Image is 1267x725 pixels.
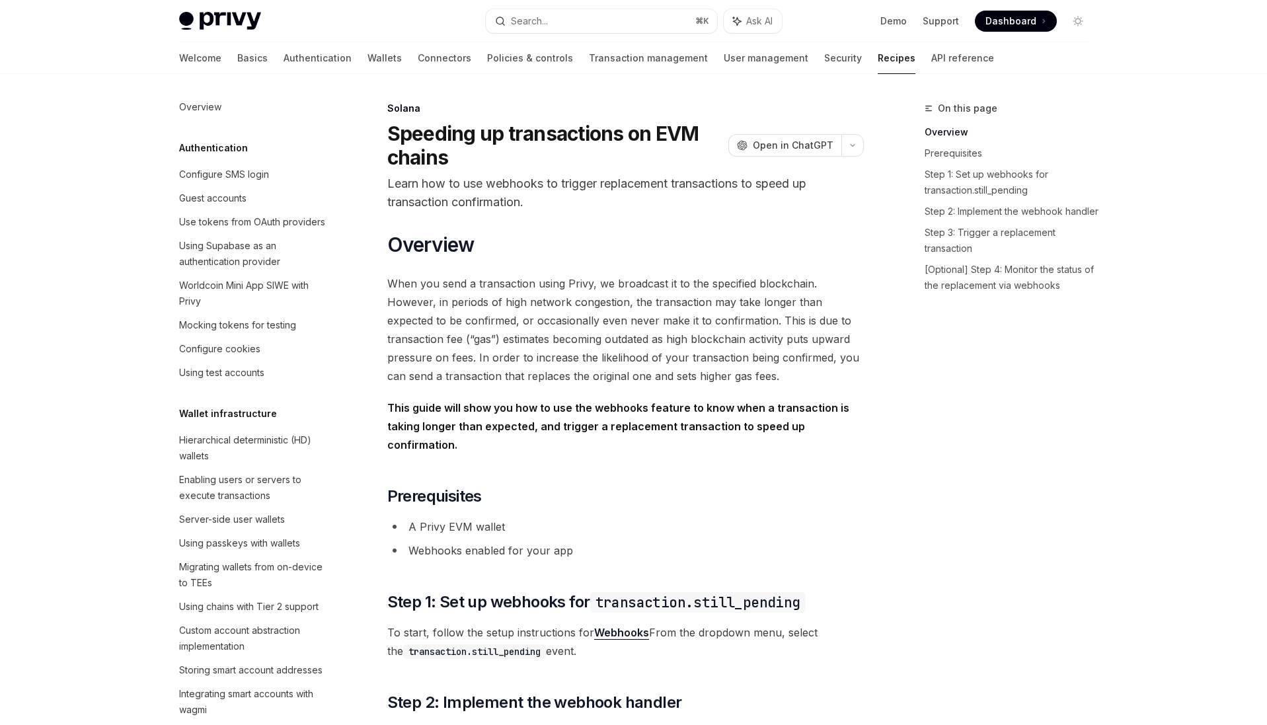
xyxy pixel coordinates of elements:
[724,42,808,74] a: User management
[938,100,997,116] span: On this page
[179,214,325,230] div: Use tokens from OAuth providers
[418,42,471,74] a: Connectors
[169,163,338,186] a: Configure SMS login
[179,662,323,678] div: Storing smart account addresses
[925,201,1099,222] a: Step 2: Implement the webhook handler
[179,42,221,74] a: Welcome
[169,508,338,531] a: Server-side user wallets
[179,99,221,115] div: Overview
[925,122,1099,143] a: Overview
[753,139,833,152] span: Open in ChatGPT
[925,143,1099,164] a: Prerequisites
[169,234,338,274] a: Using Supabase as an authentication provider
[486,9,717,33] button: Search...⌘K
[169,428,338,468] a: Hierarchical deterministic (HD) wallets
[387,692,682,713] span: Step 2: Implement the webhook handler
[169,595,338,619] a: Using chains with Tier 2 support
[695,16,709,26] span: ⌘ K
[169,274,338,313] a: Worldcoin Mini App SIWE with Privy
[179,190,247,206] div: Guest accounts
[511,13,548,29] div: Search...
[387,401,849,451] strong: This guide will show you how to use the webhooks feature to know when a transaction is taking lon...
[931,42,994,74] a: API reference
[824,42,862,74] a: Security
[179,559,330,591] div: Migrating wallets from on-device to TEEs
[367,42,402,74] a: Wallets
[169,682,338,722] a: Integrating smart accounts with wagmi
[179,167,269,182] div: Configure SMS login
[169,555,338,595] a: Migrating wallets from on-device to TEEs
[169,531,338,555] a: Using passkeys with wallets
[169,186,338,210] a: Guest accounts
[169,361,338,385] a: Using test accounts
[387,486,482,507] span: Prerequisites
[387,623,864,660] span: To start, follow the setup instructions for From the dropdown menu, select the event.
[179,432,330,464] div: Hierarchical deterministic (HD) wallets
[487,42,573,74] a: Policies & controls
[179,623,330,654] div: Custom account abstraction implementation
[925,222,1099,259] a: Step 3: Trigger a replacement transaction
[728,134,841,157] button: Open in ChatGPT
[387,174,864,211] p: Learn how to use webhooks to trigger replacement transactions to speed up transaction confirmation.
[590,592,806,613] code: transaction.still_pending
[179,140,248,156] h5: Authentication
[179,317,296,333] div: Mocking tokens for testing
[169,658,338,682] a: Storing smart account addresses
[403,644,546,659] code: transaction.still_pending
[724,9,782,33] button: Ask AI
[925,259,1099,296] a: [Optional] Step 4: Monitor the status of the replacement via webhooks
[284,42,352,74] a: Authentication
[387,274,864,385] span: When you send a transaction using Privy, we broadcast it to the specified blockchain. However, in...
[179,341,260,357] div: Configure cookies
[387,102,864,115] div: Solana
[169,313,338,337] a: Mocking tokens for testing
[387,591,806,613] span: Step 1: Set up webhooks for
[179,599,319,615] div: Using chains with Tier 2 support
[589,42,708,74] a: Transaction management
[387,122,723,169] h1: Speeding up transactions on EVM chains
[975,11,1057,32] a: Dashboard
[878,42,915,74] a: Recipes
[179,365,264,381] div: Using test accounts
[169,619,338,658] a: Custom account abstraction implementation
[179,512,285,527] div: Server-side user wallets
[179,535,300,551] div: Using passkeys with wallets
[985,15,1036,28] span: Dashboard
[880,15,907,28] a: Demo
[387,541,864,560] li: Webhooks enabled for your app
[169,468,338,508] a: Enabling users or servers to execute transactions
[923,15,959,28] a: Support
[237,42,268,74] a: Basics
[179,472,330,504] div: Enabling users or servers to execute transactions
[179,686,330,718] div: Integrating smart accounts with wagmi
[169,337,338,361] a: Configure cookies
[169,210,338,234] a: Use tokens from OAuth providers
[594,626,649,640] a: Webhooks
[179,406,277,422] h5: Wallet infrastructure
[179,278,330,309] div: Worldcoin Mini App SIWE with Privy
[1067,11,1089,32] button: Toggle dark mode
[169,95,338,119] a: Overview
[387,517,864,536] li: A Privy EVM wallet
[179,12,261,30] img: light logo
[746,15,773,28] span: Ask AI
[387,233,475,256] span: Overview
[925,164,1099,201] a: Step 1: Set up webhooks for transaction.still_pending
[179,238,330,270] div: Using Supabase as an authentication provider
